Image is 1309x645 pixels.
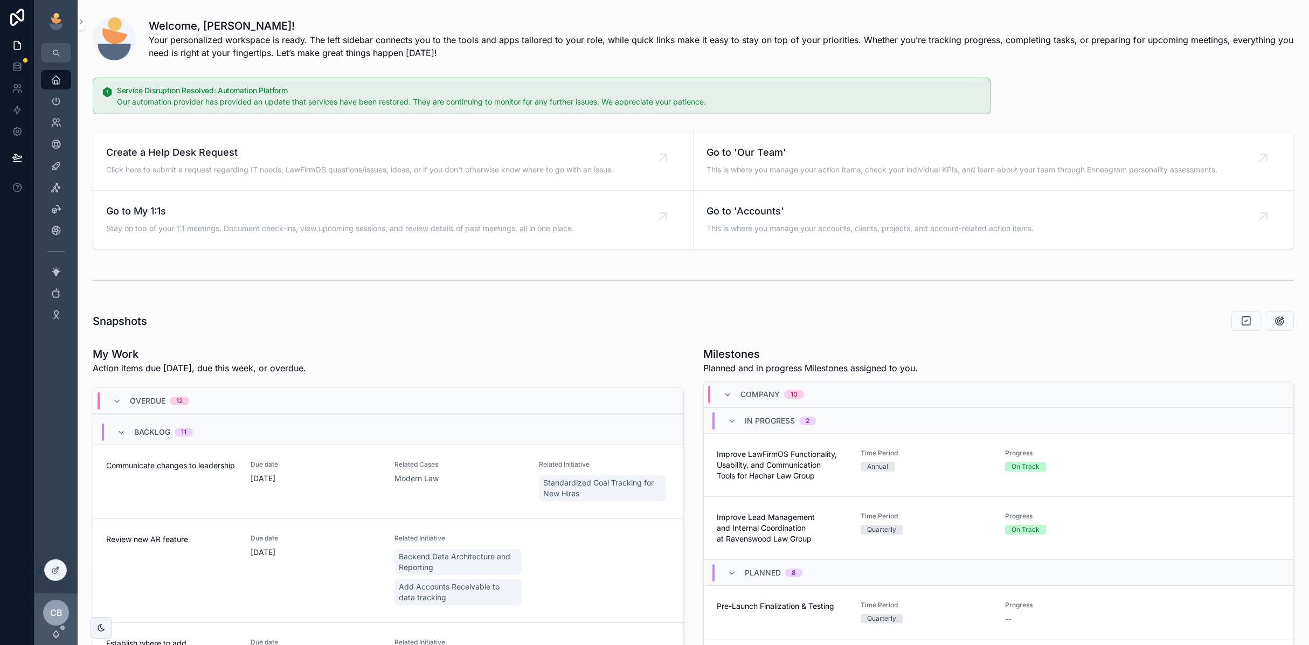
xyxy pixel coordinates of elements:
[707,223,1034,234] span: This is where you manage your accounts, clients, projects, and account-related action items.
[50,606,63,619] span: CB
[149,18,1294,33] h1: Welcome, [PERSON_NAME]!
[117,97,706,106] span: Our automation provider has provided an update that services have been restored. They are continu...
[707,204,1034,219] span: Go to 'Accounts'
[394,534,526,543] span: Related Initiative
[704,433,1294,496] a: Improve LawFirmOS Functionality, Usability, and Communication Tools for Hachar Law GroupTime Peri...
[806,417,809,425] div: 2
[1005,601,1137,609] span: Progress
[1005,449,1137,457] span: Progress
[694,191,1294,249] a: Go to 'Accounts'This is where you manage your accounts, clients, projects, and account-related ac...
[93,445,683,518] a: Communicate changes to leadershipDue date[DATE]Related CasesModern LawRelated InitiativeStandardi...
[251,534,382,543] span: Due date
[106,534,238,545] span: Review new AR feature
[93,314,147,329] h1: Snapshots
[867,525,896,535] div: Quarterly
[1012,525,1040,535] div: On Track
[34,63,78,593] div: scrollable content
[543,477,662,499] span: Standardized Goal Tracking for New Hires
[394,460,526,469] span: Related Cases
[703,362,918,374] span: Planned and in progress Milestones assigned to you.
[106,460,238,471] span: Communicate changes to leadership
[117,87,981,94] h5: Service Disruption Resolved: Automation Platform
[106,164,614,175] span: Click here to submit a request regarding IT needs, LawFirmOS questions/issues, ideas, or if you d...
[791,390,798,399] div: 10
[93,191,694,249] a: Go to My 1:1sStay on top of your 1:1 meetings. Document check-ins, view upcoming sessions, and re...
[93,346,306,362] h1: My Work
[704,585,1294,640] a: Pre-Launch Finalization & TestingTime PeriodQuarterlyProgress--
[717,601,848,612] span: Pre-Launch Finalization & Testing
[93,518,683,622] a: Review new AR featureDue date[DATE]Related InitiativeBackend Data Architecture and ReportingAdd A...
[176,397,183,405] div: 12
[867,462,888,471] div: Annual
[792,568,796,577] div: 8
[1012,462,1040,471] div: On Track
[704,496,1294,559] a: Improve Lead Management and Internal Coordination at Ravenswood Law GroupTime PeriodQuarterlyProg...
[717,512,848,544] span: Improve Lead Management and Internal Coordination at Ravenswood Law Group
[707,164,1217,175] span: This is where you manage your action items, check your individual KPIs, and learn about your team...
[399,551,517,573] span: Backend Data Architecture and Reporting
[861,601,992,609] span: Time Period
[707,145,1217,160] span: Go to 'Our Team'
[539,475,666,501] a: Standardized Goal Tracking for New Hires
[394,549,522,575] a: Backend Data Architecture and Reporting
[106,204,574,219] span: Go to My 1:1s
[117,96,981,107] div: Our automation provider has provided an update that services have been restored. They are continu...
[134,427,170,438] span: Backlog
[394,579,522,605] a: Add Accounts Receivable to data tracking
[47,13,65,30] img: App logo
[181,428,186,436] div: 11
[93,132,694,191] a: Create a Help Desk RequestClick here to submit a request regarding IT needs, LawFirmOS questions/...
[861,512,992,521] span: Time Period
[694,132,1294,191] a: Go to 'Our Team'This is where you manage your action items, check your individual KPIs, and learn...
[93,362,306,374] p: Action items due [DATE], due this week, or overdue.
[539,460,670,469] span: Related Initiative
[399,581,517,603] span: Add Accounts Receivable to data tracking
[1005,614,1012,625] span: --
[394,473,439,484] a: Modern Law
[149,33,1294,59] span: Your personalized workspace is ready. The left sidebar connects you to the tools and apps tailore...
[703,346,918,362] h1: Milestones
[251,473,275,484] p: [DATE]
[251,547,275,558] p: [DATE]
[740,389,780,400] span: Company
[251,460,382,469] span: Due date
[745,567,781,578] span: Planned
[106,223,574,234] span: Stay on top of your 1:1 meetings. Document check-ins, view upcoming sessions, and review details ...
[106,145,614,160] span: Create a Help Desk Request
[717,449,848,481] span: Improve LawFirmOS Functionality, Usability, and Communication Tools for Hachar Law Group
[745,415,795,426] span: In Progress
[1005,512,1137,521] span: Progress
[130,396,165,406] span: Overdue
[861,449,992,457] span: Time Period
[867,614,896,623] div: Quarterly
